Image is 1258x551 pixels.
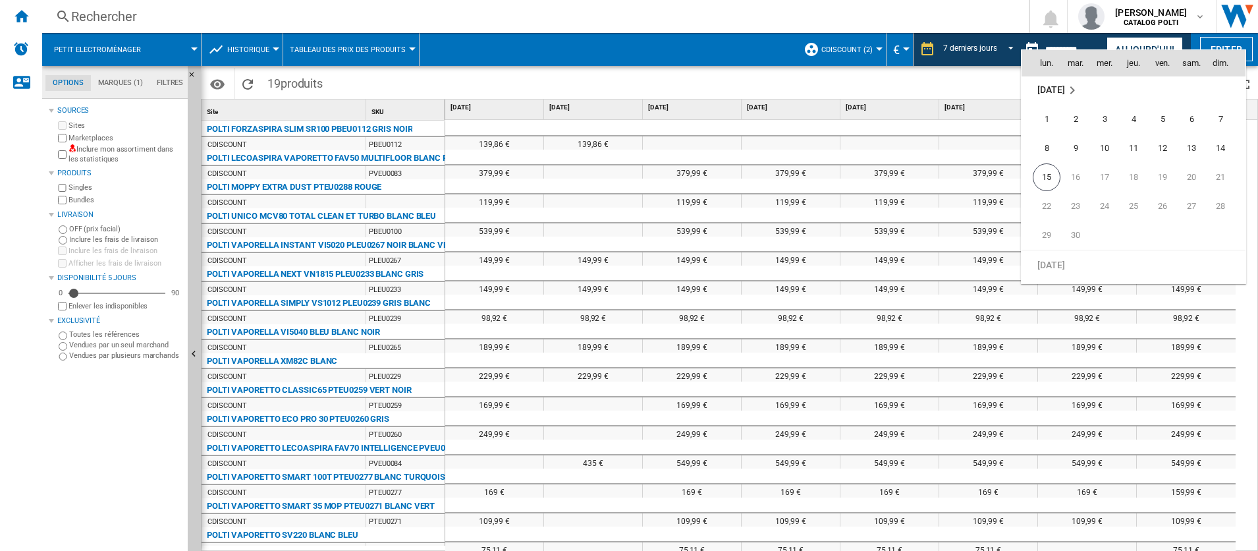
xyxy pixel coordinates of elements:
tr: Week 4 [1022,192,1245,221]
td: Monday September 29 2025 [1022,221,1061,250]
td: Tuesday September 2 2025 [1061,105,1090,134]
td: Friday September 26 2025 [1148,192,1177,221]
td: Friday September 19 2025 [1148,163,1177,192]
th: mer. [1090,50,1119,76]
td: Wednesday September 17 2025 [1090,163,1119,192]
td: Tuesday September 9 2025 [1061,134,1090,163]
span: 1 [1033,106,1060,132]
tr: Week 5 [1022,221,1245,250]
th: dim. [1206,50,1245,76]
th: lun. [1022,50,1061,76]
th: sam. [1177,50,1206,76]
span: 7 [1207,106,1234,132]
span: [DATE] [1037,85,1064,96]
td: Monday September 1 2025 [1022,105,1061,134]
tr: Week undefined [1022,250,1245,280]
td: Monday September 8 2025 [1022,134,1061,163]
span: 11 [1120,135,1147,161]
span: 14 [1207,135,1234,161]
td: Thursday September 4 2025 [1119,105,1148,134]
td: Wednesday September 10 2025 [1090,134,1119,163]
td: Wednesday September 3 2025 [1090,105,1119,134]
span: 15 [1033,163,1060,191]
span: 5 [1149,106,1176,132]
td: Saturday September 13 2025 [1177,134,1206,163]
span: 9 [1062,135,1089,161]
td: Monday September 15 2025 [1022,163,1061,192]
span: 12 [1149,135,1176,161]
th: ven. [1148,50,1177,76]
td: Saturday September 27 2025 [1177,192,1206,221]
td: Monday September 22 2025 [1022,192,1061,221]
td: Wednesday September 24 2025 [1090,192,1119,221]
md-calendar: Calendar [1022,50,1245,283]
td: Sunday September 21 2025 [1206,163,1245,192]
td: Sunday September 7 2025 [1206,105,1245,134]
td: Saturday September 6 2025 [1177,105,1206,134]
td: Sunday September 28 2025 [1206,192,1245,221]
td: Thursday September 18 2025 [1119,163,1148,192]
td: Friday September 5 2025 [1148,105,1177,134]
span: 10 [1091,135,1118,161]
td: Thursday September 25 2025 [1119,192,1148,221]
th: jeu. [1119,50,1148,76]
span: [DATE] [1037,260,1064,270]
td: Saturday September 20 2025 [1177,163,1206,192]
td: Thursday September 11 2025 [1119,134,1148,163]
span: 4 [1120,106,1147,132]
tr: Week 3 [1022,163,1245,192]
th: mar. [1061,50,1090,76]
td: Tuesday September 23 2025 [1061,192,1090,221]
tr: Week 1 [1022,105,1245,134]
span: 2 [1062,106,1089,132]
td: Friday September 12 2025 [1148,134,1177,163]
td: Sunday September 14 2025 [1206,134,1245,163]
td: September 2025 [1022,76,1245,105]
td: Tuesday September 30 2025 [1061,221,1090,250]
span: 3 [1091,106,1118,132]
tr: Week 2 [1022,134,1245,163]
span: 8 [1033,135,1060,161]
span: 13 [1178,135,1205,161]
tr: Week undefined [1022,76,1245,105]
span: 6 [1178,106,1205,132]
td: Tuesday September 16 2025 [1061,163,1090,192]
